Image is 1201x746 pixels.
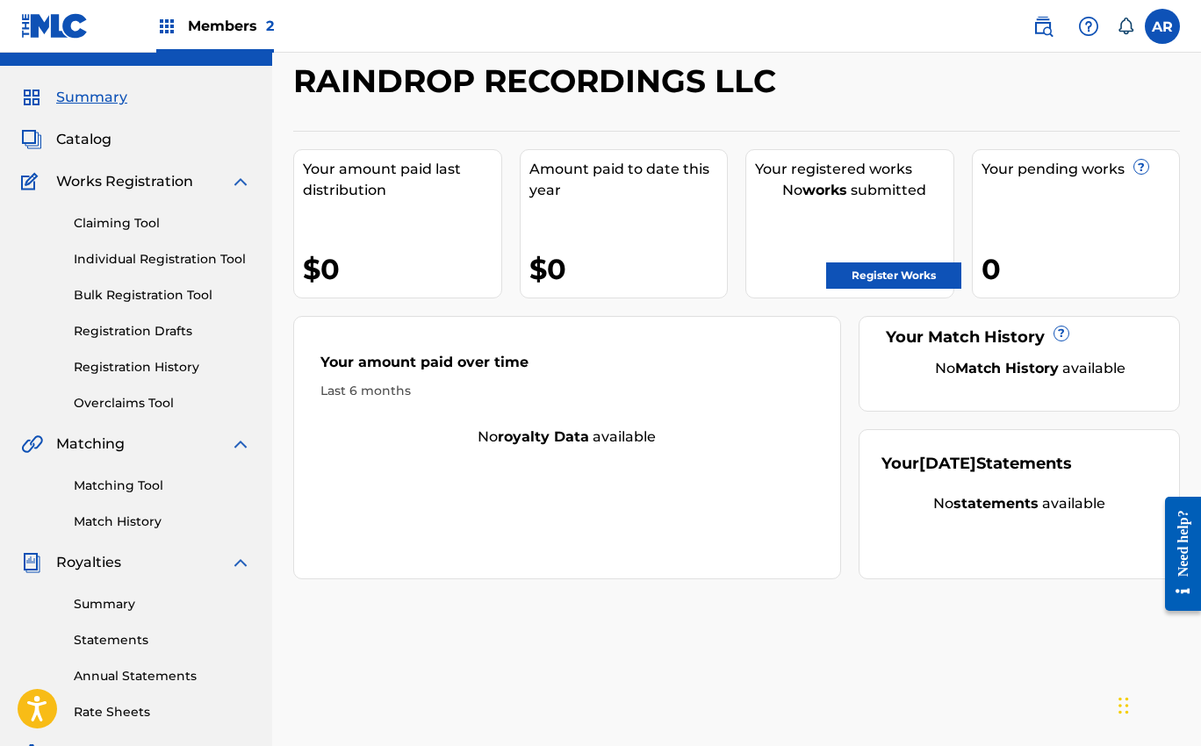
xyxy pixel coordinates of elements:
a: Register Works [826,262,961,289]
div: Your registered works [755,159,953,180]
span: ? [1054,326,1068,341]
a: Registration Drafts [74,322,251,341]
div: Amount paid to date this year [529,159,728,201]
img: Catalog [21,129,42,150]
span: Summary [56,87,127,108]
a: Overclaims Tool [74,394,251,412]
span: [DATE] [919,454,976,473]
strong: works [802,182,847,198]
a: Rate Sheets [74,703,251,721]
span: 2 [266,18,274,34]
div: No available [903,358,1157,379]
span: Matching [56,434,125,455]
a: Annual Statements [74,667,251,685]
span: ? [1134,160,1148,174]
span: Catalog [56,129,111,150]
img: help [1078,16,1099,37]
img: expand [230,434,251,455]
div: 0 [982,249,1180,289]
h2: RAINDROP RECORDINGS LLC [293,61,785,101]
div: Your amount paid last distribution [303,159,501,201]
a: Registration History [74,358,251,377]
div: Notifications [1117,18,1134,35]
div: Drag [1118,679,1129,732]
span: Members [188,16,274,36]
a: CatalogCatalog [21,129,111,150]
div: Your amount paid over time [320,352,814,382]
div: Help [1071,9,1106,44]
div: User Menu [1145,9,1180,44]
img: Top Rightsholders [156,16,177,37]
img: Royalties [21,552,42,573]
div: Last 6 months [320,382,814,400]
div: No submitted [755,180,953,201]
a: Individual Registration Tool [74,250,251,269]
span: Royalties [56,552,121,573]
a: Summary [74,595,251,613]
div: Your Statements [881,452,1072,476]
img: Works Registration [21,171,44,192]
img: MLC Logo [21,13,89,39]
div: Your Match History [881,326,1157,349]
a: Statements [74,631,251,649]
iframe: Resource Center [1152,484,1201,625]
img: Matching [21,434,43,455]
div: No available [881,493,1157,514]
img: expand [230,552,251,573]
strong: royalty data [498,428,589,445]
img: expand [230,171,251,192]
a: Claiming Tool [74,214,251,233]
iframe: Chat Widget [1113,662,1201,746]
a: Match History [74,513,251,531]
strong: statements [953,495,1039,512]
img: Summary [21,87,42,108]
a: Bulk Registration Tool [74,286,251,305]
span: Works Registration [56,171,193,192]
strong: Match History [955,360,1059,377]
a: SummarySummary [21,87,127,108]
div: No available [294,427,840,448]
img: search [1032,16,1054,37]
div: Your pending works [982,159,1180,180]
div: $0 [303,249,501,289]
div: $0 [529,249,728,289]
a: Matching Tool [74,477,251,495]
a: Public Search [1025,9,1061,44]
